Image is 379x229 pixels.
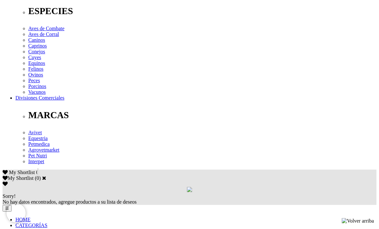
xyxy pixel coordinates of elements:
[28,31,59,37] a: Aves de Corral
[28,78,40,83] a: Peces
[3,205,12,212] button: ☰
[28,49,45,54] a: Conejos
[35,175,41,181] span: ( )
[28,159,44,164] a: Interpet
[28,55,41,60] a: Cuyes
[9,170,35,175] span: My Shortlist
[187,187,192,192] img: loading.gif
[28,141,50,147] a: Petmedica
[28,37,45,43] a: Caninos
[15,223,48,228] a: CATEGORÍAS
[28,26,65,31] a: Aves de Combate
[28,153,47,158] a: Pet Nutri
[42,175,46,181] a: Cerrar
[3,193,16,199] span: Sorry!
[28,66,43,72] a: Felinos
[28,60,45,66] a: Equinos
[3,193,376,205] div: No hay datos encontrados, agregue productos a su lista de deseos
[37,175,39,181] label: 0
[28,84,46,89] a: Porcinos
[28,72,43,77] a: Ovinos
[28,147,59,153] a: Agrovetmarket
[6,203,26,223] iframe: Brevo live chat
[36,170,39,175] span: 0
[28,110,376,120] p: MARCAS
[28,6,376,16] p: ESPECIES
[28,89,46,95] a: Vacunos
[28,130,42,135] a: Avivet
[15,95,64,101] a: Divisiones Comerciales
[342,218,374,224] img: Volver arriba
[28,43,47,48] a: Caprinos
[28,136,48,141] a: Equestria
[3,175,33,181] label: My Shortlist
